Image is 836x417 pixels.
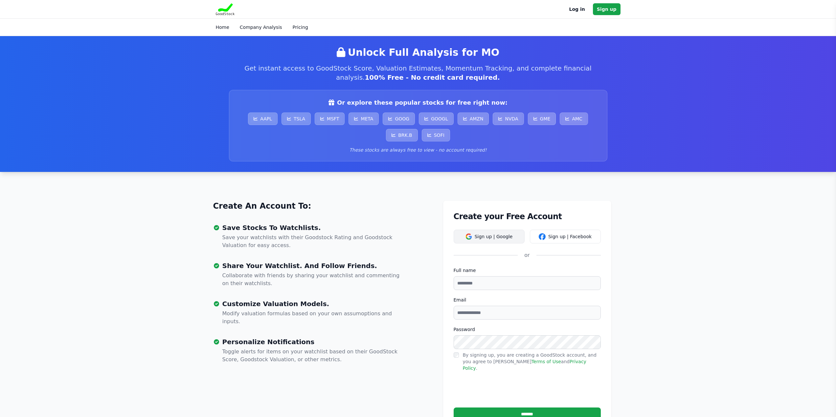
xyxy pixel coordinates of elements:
a: GME [528,113,556,125]
span: Or explore these popular stocks for free right now: [337,98,508,107]
a: AAPL [248,113,278,125]
a: META [349,113,379,125]
a: Sign up [593,3,621,15]
h3: Customize Valuation Models. [222,301,405,307]
label: Email [454,297,601,303]
p: Toggle alerts for items on your watchlist based on their GoodStock Score, Goodstock Valuation, or... [222,348,405,364]
a: SOFI [422,129,450,141]
a: AMZN [458,113,489,125]
img: Goodstock Logo [216,3,235,15]
span: 100% Free - No credit card required. [365,73,500,81]
h1: Create your Free Account [454,211,601,222]
h3: Personalize Notifications [222,339,405,345]
p: Collaborate with friends by sharing your watchlist and commenting on their watchlists. [222,272,405,287]
h3: Save Stocks To Watchlists. [222,224,405,231]
a: Terms of Use [531,359,561,364]
p: Get instant access to GoodStock Score, Valuation Estimates, Momentum Tracking, and complete finan... [229,64,607,82]
a: Create An Account To: [213,201,311,211]
a: BRK.B [386,129,418,141]
button: Sign up | Google [454,230,525,243]
a: TSLA [282,113,311,125]
a: GOOGL [419,113,454,125]
a: Log in [569,5,585,13]
iframe: reCAPTCHA [454,378,554,404]
a: AMC [560,113,588,125]
h3: Share Your Watchlist. And Follow Friends. [222,262,405,269]
a: Pricing [293,25,308,30]
a: NVDA [493,113,524,125]
div: or [518,251,536,259]
h2: Unlock Full Analysis for MO [229,47,607,58]
label: Full name [454,267,601,274]
p: Modify valuation formulas based on your own assumoptions and inputs. [222,310,405,325]
a: MSFT [315,113,345,125]
label: Password [454,326,601,333]
button: Sign up | Facebook [530,230,601,243]
a: Home [216,25,229,30]
a: GOOG [383,113,415,125]
p: Save your watchlists with their Goodstock Rating and Goodstock Valuation for easy access. [222,234,405,249]
label: By signing up, you are creating a GoodStock account, and you agree to [PERSON_NAME] and . [463,352,597,371]
a: Company Analysis [240,25,282,30]
p: These stocks are always free to view - no account required! [237,147,599,153]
